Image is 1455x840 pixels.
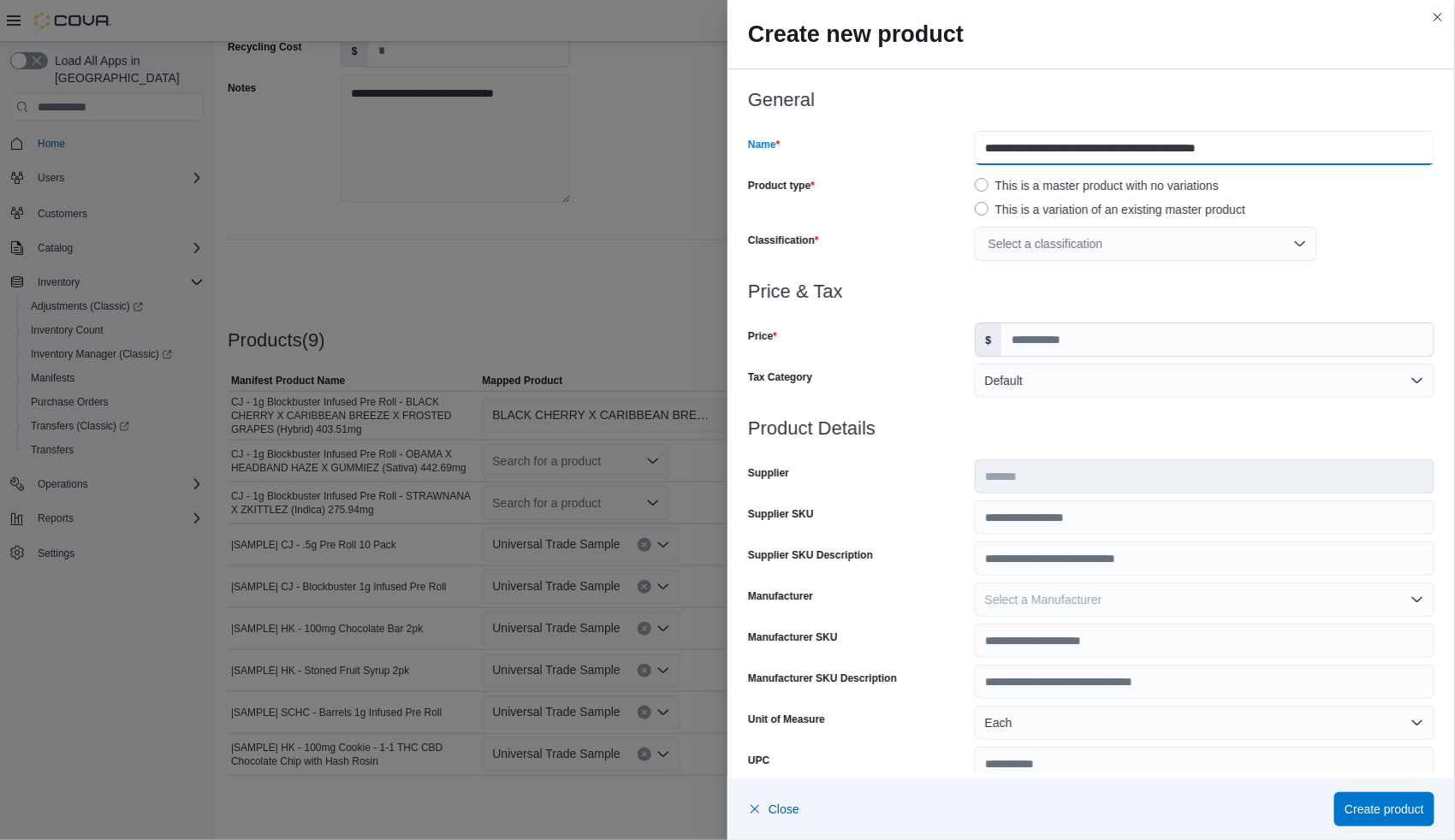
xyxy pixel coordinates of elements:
label: Unit of Measure [748,713,825,726]
h2: Create new product [748,21,1434,48]
button: Default [975,364,1434,398]
button: Create product [1334,792,1434,826]
span: Create product [1345,801,1424,818]
label: This is a variation of an existing master product [975,199,1246,220]
label: Price [748,329,777,343]
span: Select a Manufacturer [985,593,1102,606]
label: Classification [748,234,819,247]
label: UPC [748,754,769,767]
label: Supplier SKU [748,507,814,521]
label: $ [976,323,1002,356]
label: Manufacturer SKU [748,630,838,644]
button: Select a Manufacturer [975,583,1434,617]
label: Manufacturer [748,589,813,603]
label: Supplier [748,466,789,480]
label: Supplier SKU Description [748,548,873,562]
label: This is a master product with no variations [975,175,1219,196]
h3: Price & Tax [748,281,1434,302]
h3: General [748,90,1434,110]
h3: Product Details [748,418,1434,439]
label: Tax Category [748,370,812,384]
button: Each [975,706,1434,740]
button: Close this dialog [1428,7,1448,27]
label: Name [748,138,780,151]
span: Close [769,801,799,818]
label: Manufacturer SKU Description [748,671,897,685]
button: Close [748,792,799,826]
label: Product type [748,179,815,192]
